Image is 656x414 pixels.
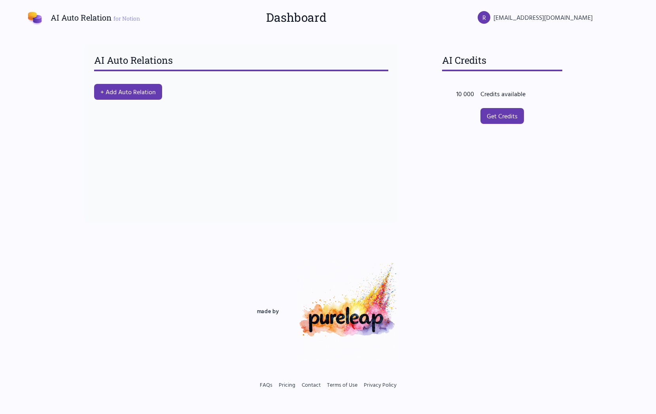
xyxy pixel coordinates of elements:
h1: AI Auto Relation [51,12,140,23]
div: R [478,11,490,24]
a: Privacy Policy [364,381,397,389]
h2: Dashboard [266,10,327,25]
h3: AI Credits [442,54,562,71]
img: AI Auto Relation Logo [25,8,44,27]
a: Contact [302,381,321,389]
button: + Add Auto Relation [94,84,162,100]
a: Get Credits [480,108,524,124]
div: Credits available [480,89,546,99]
div: 10 000 [447,89,480,99]
span: for Notion [113,15,140,22]
a: Pricing [279,381,295,389]
h3: AI Auto Relations [94,54,388,71]
a: Terms of Use [327,381,357,389]
img: Pureleap Logo [298,260,399,362]
a: FAQs [260,381,272,389]
span: made by [257,307,279,315]
span: [EMAIL_ADDRESS][DOMAIN_NAME] [493,13,593,22]
a: AI Auto Relation for Notion [25,8,140,27]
